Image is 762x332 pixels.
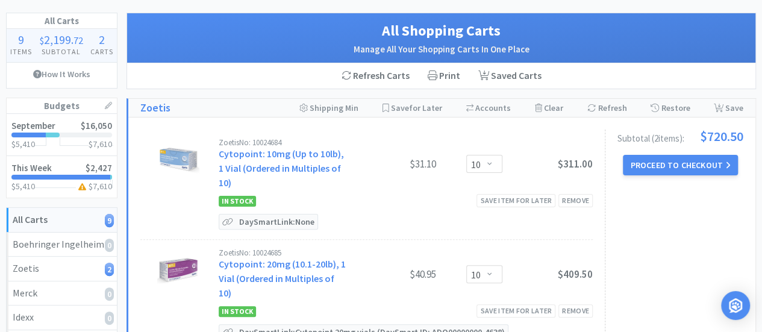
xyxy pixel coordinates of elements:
[139,19,743,42] h1: All Shopping Carts
[219,306,256,317] span: In Stock
[7,281,117,306] a: Merck0
[7,63,117,86] a: How It Works
[7,305,117,330] a: Idexx0
[7,46,36,57] h4: Items
[11,181,35,192] span: $5,410
[7,233,117,257] a: Boehringer Ingelheim0
[13,310,111,325] div: Idexx
[93,181,112,192] span: 7,610
[236,215,317,229] p: DaySmart Link: None
[721,291,750,320] div: Open Intercom Messenger
[76,182,113,190] h3: $
[99,32,105,47] span: 2
[7,98,117,114] h1: Budgets
[36,46,86,57] h4: Subtotal
[18,32,24,47] span: 9
[139,42,743,57] h2: Manage All Your Shopping Carts In One Place
[105,239,114,252] i: 0
[105,263,114,276] i: 2
[558,194,593,207] div: Remove
[558,268,593,281] span: $409.50
[466,99,511,117] div: Accounts
[7,208,117,233] a: All Carts9
[7,114,117,156] a: September$16,050$5,410$7,610
[617,130,743,143] div: Subtotal ( 2 item s ):
[36,34,86,46] div: .
[587,99,626,117] div: Refresh
[558,304,593,317] div: Remove
[346,157,436,171] div: $31.10
[11,163,52,172] h2: This Week
[714,99,743,117] div: Save
[87,46,117,57] h4: Carts
[105,214,114,227] i: 9
[7,13,117,29] h1: All Carts
[157,139,199,181] img: 79467d3129c14af587c8eb86c0883fd0_534320.jpeg
[11,121,55,130] h2: September
[469,63,551,89] a: Saved Carts
[391,102,442,113] span: Save for Later
[419,63,469,89] div: Print
[535,99,563,117] div: Clear
[157,249,199,291] img: 39cef90203794d518db4e981ce7afd39_524968.jpeg
[86,162,112,174] span: $2,427
[105,312,114,325] i: 0
[346,267,436,281] div: $40.95
[39,34,43,46] span: $
[13,261,111,277] div: Zoetis
[13,213,48,225] strong: All Carts
[333,63,419,89] div: Refresh Carts
[105,287,114,301] i: 0
[7,156,117,198] a: This Week$2,427$5,410$7,610
[476,194,555,207] div: Save item for later
[219,249,346,257] div: Zoetis No: 10024685
[700,130,743,143] span: $720.50
[219,196,256,207] span: In Stock
[93,139,112,149] span: 7,610
[476,304,555,317] div: Save item for later
[13,237,111,252] div: Boehringer Ingelheim
[219,258,346,299] a: Cytopoint: 20mg (10.1-20lb), 1 Vial (Ordered in Multiples of 10)
[89,140,112,148] h3: $
[7,257,117,281] a: Zoetis2
[299,99,358,117] div: Shipping Min
[219,139,346,146] div: Zoetis No: 10024684
[623,155,737,175] button: Proceed to Checkout
[219,148,344,189] a: Cytopoint: 10mg (Up to 10lb), 1 Vial (Ordered in Multiples of 10)
[73,34,83,46] span: 72
[13,286,111,301] div: Merck
[11,139,35,149] span: $5,410
[81,120,112,131] span: $16,050
[140,99,170,117] a: Zoetis
[43,32,70,47] span: 2,199
[651,99,690,117] div: Restore
[558,157,593,171] span: $311.00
